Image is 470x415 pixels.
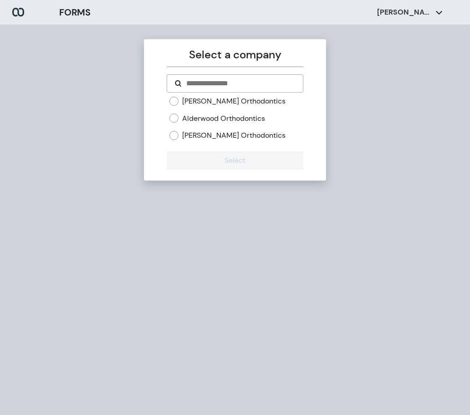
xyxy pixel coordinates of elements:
label: Alderwood Orthodontics [182,114,265,124]
label: [PERSON_NAME] Orthodontics [182,130,286,140]
p: [PERSON_NAME] [377,7,432,17]
input: Search [185,78,295,89]
label: [PERSON_NAME] Orthodontics [182,96,286,106]
button: Select [167,151,303,170]
h3: FORMS [59,5,91,19]
p: Select a company [167,47,303,63]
